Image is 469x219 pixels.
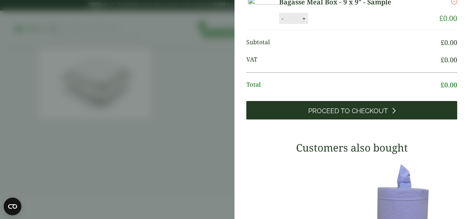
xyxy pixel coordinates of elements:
[246,55,441,65] span: VAT
[246,80,441,90] span: Total
[441,80,444,89] span: £
[441,80,457,89] bdi: 0.00
[308,107,388,115] span: Proceed to Checkout
[246,142,457,154] h3: Customers also bought
[300,15,308,22] button: +
[246,101,457,119] a: Proceed to Checkout
[439,13,457,23] bdi: 0.00
[441,55,457,64] bdi: 0.00
[279,15,285,22] button: -
[246,38,441,48] span: Subtotal
[441,55,444,64] span: £
[439,13,443,23] span: £
[4,198,21,215] button: Open CMP widget
[441,38,457,47] bdi: 0.00
[441,38,444,47] span: £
